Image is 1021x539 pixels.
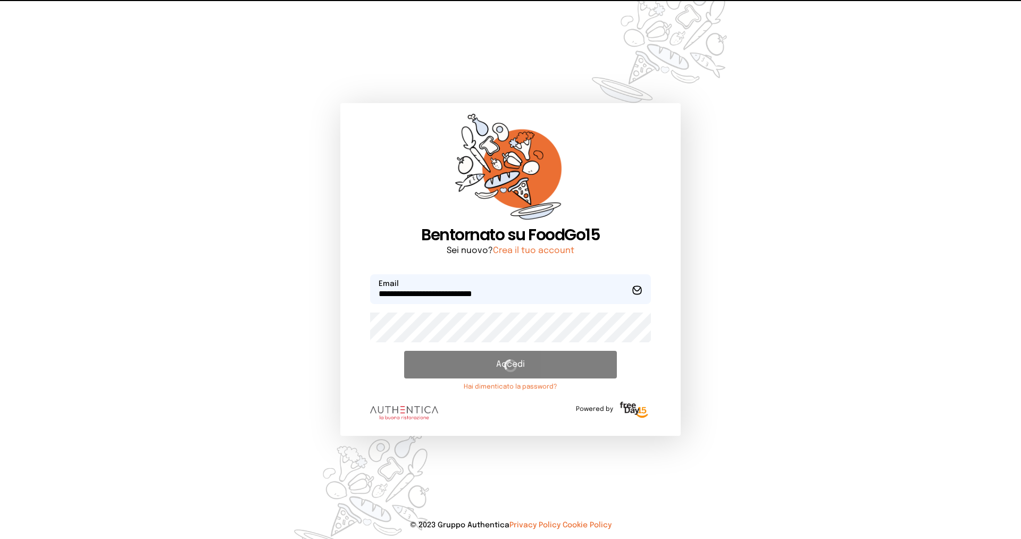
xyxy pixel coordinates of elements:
[404,383,617,391] a: Hai dimenticato la password?
[370,245,651,257] p: Sei nuovo?
[617,400,651,421] img: logo-freeday.3e08031.png
[370,225,651,245] h1: Bentornato su FoodGo15
[455,114,566,226] img: sticker-orange.65babaf.png
[370,406,438,420] img: logo.8f33a47.png
[493,246,574,255] a: Crea il tuo account
[509,521,560,529] a: Privacy Policy
[576,405,613,414] span: Powered by
[17,520,1004,530] p: © 2023 Gruppo Authentica
[563,521,612,529] a: Cookie Policy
